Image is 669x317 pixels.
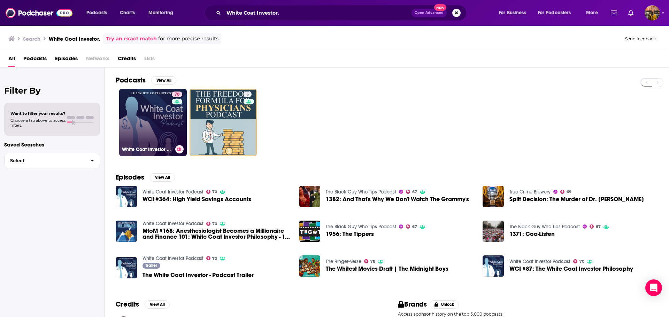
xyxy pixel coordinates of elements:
a: The Whitest Movies Draft | The Midnight Boys [326,266,448,272]
a: True Crime Brewery [509,189,551,195]
a: 1382: And That's Why We Don't Watch The Grammy's [299,186,321,207]
span: More [586,8,598,18]
h3: Search [23,35,40,42]
a: Episodes [55,53,78,67]
span: 70 [175,91,179,98]
a: Split Decision: The Murder of Dr. Jack Wilson [509,196,644,202]
a: 70 [206,222,217,226]
a: Show notifications dropdown [608,7,620,19]
span: For Business [499,8,526,18]
span: New [434,4,447,11]
a: The White Coat Investor - Podcast Trailer [143,272,254,278]
a: Podcasts [23,53,47,67]
a: EpisodesView All [116,173,175,182]
a: Charts [115,7,139,18]
button: Send feedback [623,36,658,42]
a: White Coat Investor Podcast [509,259,570,264]
h2: Brands [398,300,427,309]
a: WCI #364: High Yield Savings Accounts [143,196,251,202]
h2: Credits [116,300,139,309]
span: Logged in as hratnayake [645,5,660,21]
a: 1371: Coa-Listen [509,231,555,237]
a: 67 [406,190,417,194]
img: The Whitest Movies Draft | The Midnight Boys [299,255,321,277]
a: 5 [190,89,257,156]
button: open menu [82,7,116,18]
img: User Profile [645,5,660,21]
img: WCI #87: The White Coat Investor Philosophy [483,255,504,277]
h2: Filter By [4,86,100,96]
img: 1956: The Tippers [299,221,321,242]
a: The Black Guy Who Tips Podcast [326,224,396,230]
span: Choose a tab above to access filters. [10,118,66,128]
a: Podchaser - Follow, Share and Rate Podcasts [6,6,72,19]
span: for more precise results [158,35,218,43]
span: Split Decision: The Murder of Dr. [PERSON_NAME] [509,196,644,202]
a: White Coat Investor Podcast [143,189,203,195]
a: 1956: The Tippers [326,231,374,237]
a: 78 [364,259,375,263]
a: White Coat Investor Podcast [143,221,203,227]
button: Unlock [430,300,459,309]
h3: White Coat Investor. [49,35,100,42]
a: All [8,53,15,67]
span: 67 [412,190,417,193]
h2: Podcasts [116,76,146,85]
span: Trailer [145,263,157,268]
a: WCI #87: The White Coat Investor Philosophy [509,266,633,272]
button: open menu [533,7,581,18]
span: 78 [370,260,375,263]
a: Credits [118,53,136,67]
img: 1371: Coa-Listen [483,221,504,242]
button: open menu [144,7,182,18]
div: Search podcasts, credits, & more... [211,5,473,21]
input: Search podcasts, credits, & more... [224,7,412,18]
a: 1382: And That's Why We Don't Watch The Grammy's [326,196,469,202]
a: Try an exact match [106,35,157,43]
span: Lists [144,53,155,67]
img: WCI #364: High Yield Savings Accounts [116,186,137,207]
span: Podcasts [86,8,107,18]
a: White Coat Investor Podcast [143,255,203,261]
h2: Episodes [116,173,144,182]
button: View All [145,300,170,309]
a: 70 [206,256,217,260]
span: 67 [596,225,601,228]
img: MtoM #168: Anesthesiologist Becomes a Millionaire and Finance 101: White Coat Investor Philosophy... [116,221,137,242]
img: Split Decision: The Murder of Dr. Jack Wilson [483,186,504,207]
button: View All [150,173,175,182]
span: For Podcasters [538,8,571,18]
span: 5 [246,91,249,98]
a: 70 [172,92,182,97]
span: 70 [212,222,217,225]
span: Want to filter your results? [10,111,66,116]
span: Open Advanced [415,11,444,15]
a: MtoM #168: Anesthesiologist Becomes a Millionaire and Finance 101: White Coat Investor Philosophy... [143,228,291,240]
button: Select [4,153,100,168]
a: 67 [406,224,417,229]
span: 70 [212,190,217,193]
button: Show profile menu [645,5,660,21]
button: Open AdvancedNew [412,9,447,17]
span: Charts [120,8,135,18]
button: View All [151,76,176,85]
span: Select [5,158,85,163]
a: 67 [590,224,601,229]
